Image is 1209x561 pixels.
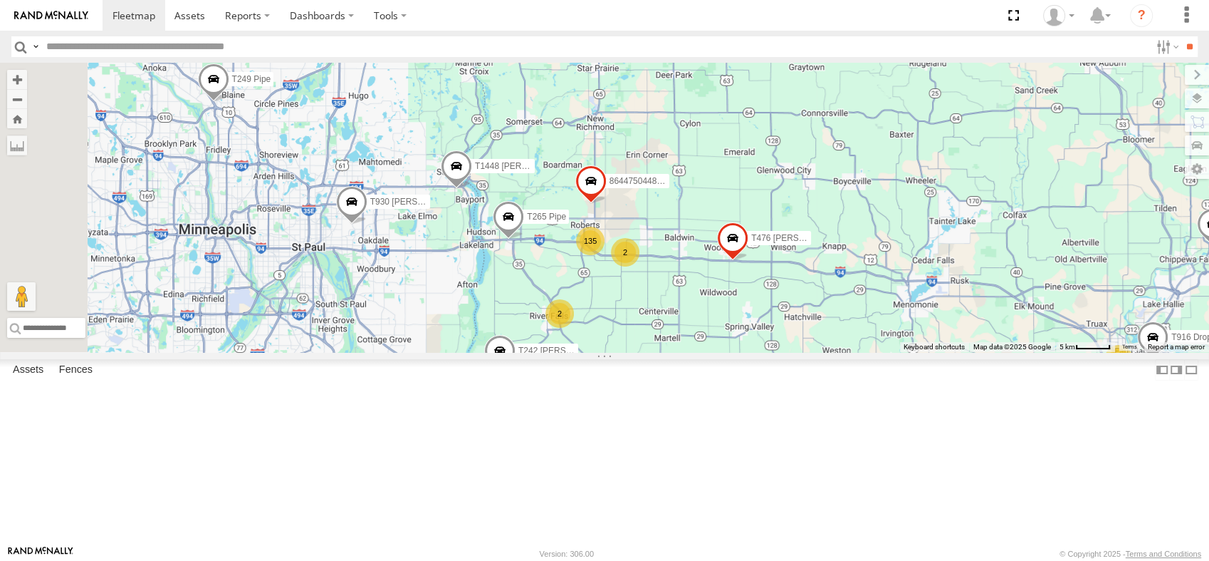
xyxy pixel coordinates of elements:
div: 2 [545,299,574,328]
button: Drag Pegman onto the map to open Street View [7,282,36,311]
label: Search Filter Options [1151,36,1181,57]
div: 135 [576,227,604,255]
label: Fences [52,360,100,380]
span: T249 Pipe [232,74,271,84]
span: T265 Pipe [527,212,566,222]
button: Zoom Home [7,109,27,128]
button: Map Scale: 5 km per 46 pixels [1055,342,1115,352]
label: Measure [7,135,27,155]
label: Hide Summary Table [1184,359,1198,380]
label: Search Query [30,36,41,57]
span: T930 [PERSON_NAME] Flat [370,197,479,207]
span: T476 [PERSON_NAME] Flat [751,233,860,243]
a: Terms (opens in new tab) [1122,344,1137,350]
i: ? [1130,4,1153,27]
a: Terms and Conditions [1126,550,1201,558]
a: Report a map error [1148,343,1205,351]
span: T242 [PERSON_NAME] Flat [518,346,627,356]
span: 864475044834223 - Doesnt work-REMOVE [609,177,775,187]
button: Keyboard shortcuts [904,342,965,352]
button: Zoom out [7,89,27,109]
a: Visit our Website [8,547,73,561]
span: Map data ©2025 Google [973,343,1051,351]
span: 5 km [1059,343,1075,351]
div: 2 [611,238,639,267]
label: Dock Summary Table to the Left [1155,359,1169,380]
div: Jared Benson [1038,5,1079,26]
div: Version: 306.00 [540,550,594,558]
label: Map Settings [1185,159,1209,179]
span: T1448 [PERSON_NAME] Flat [475,161,588,171]
div: © Copyright 2025 - [1059,550,1201,558]
label: Dock Summary Table to the Right [1169,359,1183,380]
img: rand-logo.svg [14,11,88,21]
button: Zoom in [7,70,27,89]
label: Assets [6,360,51,380]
